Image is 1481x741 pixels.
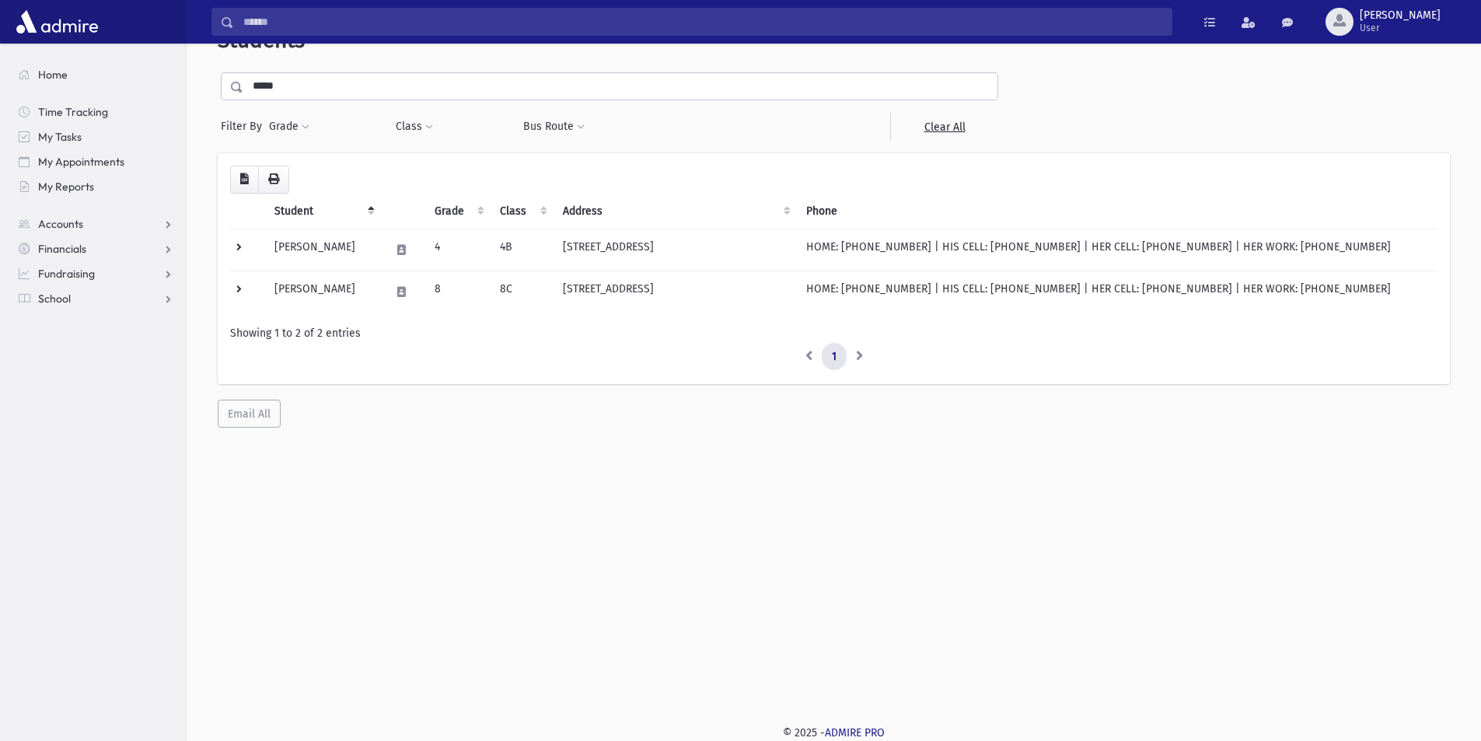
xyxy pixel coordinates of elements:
span: [PERSON_NAME] [1360,9,1441,22]
td: HOME: [PHONE_NUMBER] | HIS CELL: [PHONE_NUMBER] | HER CELL: [PHONE_NUMBER] | HER WORK: [PHONE_NUM... [797,271,1437,313]
td: HOME: [PHONE_NUMBER] | HIS CELL: [PHONE_NUMBER] | HER CELL: [PHONE_NUMBER] | HER WORK: [PHONE_NUM... [797,229,1437,271]
td: 8 [425,271,491,313]
a: Fundraising [6,261,186,286]
a: ADMIRE PRO [825,726,885,739]
th: Address: activate to sort column ascending [554,194,797,229]
th: Grade: activate to sort column ascending [425,194,491,229]
button: Class [395,113,434,141]
span: My Tasks [38,130,82,144]
td: [STREET_ADDRESS] [554,229,797,271]
span: Home [38,68,68,82]
a: Home [6,62,186,87]
td: 4 [425,229,491,271]
span: Time Tracking [38,105,108,119]
a: 1 [822,343,847,371]
th: Student: activate to sort column descending [265,194,382,229]
td: [PERSON_NAME] [265,229,382,271]
button: CSV [230,166,259,194]
a: School [6,286,186,311]
a: Clear All [890,113,998,141]
a: Time Tracking [6,100,186,124]
th: Phone [797,194,1437,229]
span: User [1360,22,1441,34]
span: Fundraising [38,267,95,281]
a: Accounts [6,211,186,236]
button: Email All [218,400,281,428]
td: 8C [491,271,554,313]
button: Print [258,166,289,194]
span: Filter By [221,118,268,135]
td: [PERSON_NAME] [265,271,382,313]
span: School [38,292,71,306]
a: My Appointments [6,149,186,174]
input: Search [234,8,1172,36]
span: Accounts [38,217,83,231]
span: Financials [38,242,86,256]
td: [STREET_ADDRESS] [554,271,797,313]
button: Bus Route [522,113,585,141]
div: Showing 1 to 2 of 2 entries [230,325,1437,341]
a: My Tasks [6,124,186,149]
button: Grade [268,113,310,141]
th: Class: activate to sort column ascending [491,194,554,229]
a: Financials [6,236,186,261]
img: AdmirePro [12,6,102,37]
span: My Reports [38,180,94,194]
td: 4B [491,229,554,271]
div: © 2025 - [211,725,1456,741]
a: My Reports [6,174,186,199]
span: My Appointments [38,155,124,169]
